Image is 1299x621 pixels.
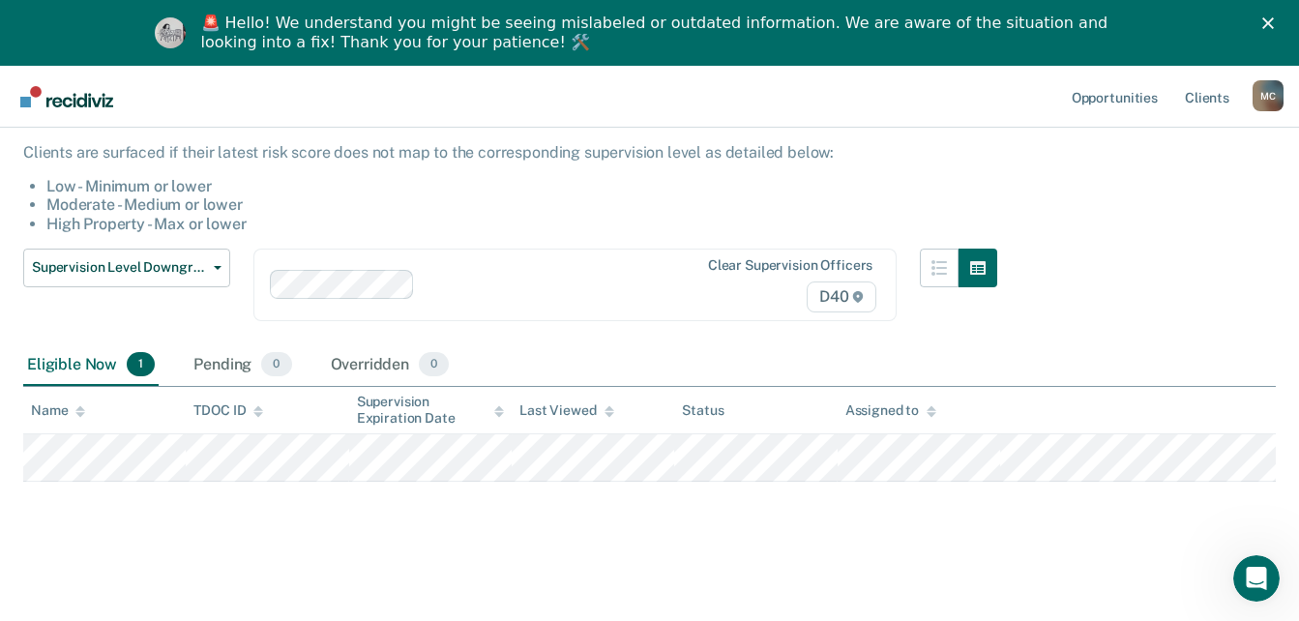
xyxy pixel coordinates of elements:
span: Supervision Level Downgrade [32,259,206,276]
div: Eligible Now1 [23,344,159,387]
span: 1 [127,352,155,377]
button: Profile dropdown button [1253,80,1284,111]
span: 0 [261,352,291,377]
img: Recidiviz [20,86,113,107]
a: Clients [1181,66,1233,128]
div: Clear supervision officers [708,257,872,274]
div: Name [31,402,85,419]
iframe: Intercom live chat [1233,555,1280,602]
li: Moderate - Medium or lower [46,195,997,214]
button: Supervision Level Downgrade [23,249,230,287]
div: TDOC ID [193,402,263,419]
div: Status [682,402,723,419]
span: 0 [419,352,449,377]
img: Profile image for Kim [155,17,186,48]
div: Last Viewed [519,402,613,419]
div: Supervision Expiration Date [357,394,504,427]
span: D40 [807,281,876,312]
div: Close [1262,17,1282,29]
div: Pending0 [190,344,295,387]
div: 🚨 Hello! We understand you might be seeing mislabeled or outdated information. We are aware of th... [201,14,1114,52]
div: Assigned to [845,402,936,419]
li: High Property - Max or lower [46,215,997,233]
p: Clients are surfaced if their latest risk score does not map to the corresponding supervision lev... [23,143,997,162]
a: Opportunities [1068,66,1162,128]
div: Overridden0 [327,344,454,387]
li: Low - Minimum or lower [46,177,997,195]
div: M C [1253,80,1284,111]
